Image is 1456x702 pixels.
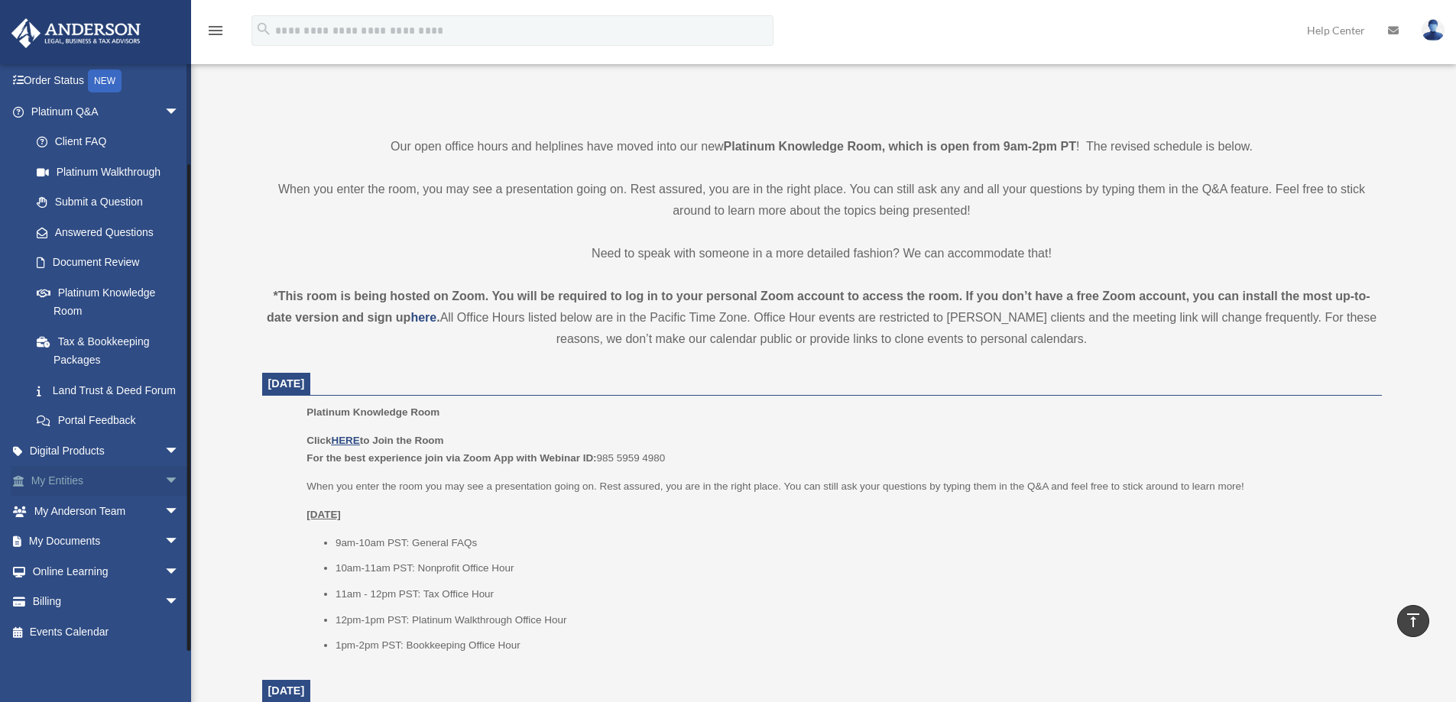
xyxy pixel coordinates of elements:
a: Document Review [21,247,203,278]
i: menu [206,21,225,40]
p: When you enter the room you may see a presentation going on. Rest assured, you are in the right p... [306,477,1370,496]
a: HERE [331,435,359,446]
li: 11am - 12pm PST: Tax Office Hour [336,585,1371,603]
b: For the best experience join via Zoom App with Webinar ID: [306,452,596,464]
p: 985 5959 4980 [306,432,1370,467]
a: My Anderson Teamarrow_drop_down [11,496,203,526]
a: here [410,311,436,324]
a: Events Calendar [11,616,203,647]
a: Submit a Question [21,187,203,218]
span: [DATE] [268,377,305,390]
span: arrow_drop_down [164,587,195,618]
a: My Documentsarrow_drop_down [11,526,203,557]
span: Platinum Knowledge Room [306,406,439,418]
a: Client FAQ [21,127,203,157]
span: arrow_drop_down [164,466,195,497]
a: Land Trust & Deed Forum [21,375,203,406]
span: arrow_drop_down [164,556,195,587]
span: arrow_drop_down [164,435,195,467]
span: arrow_drop_down [164,96,195,128]
a: menu [206,27,225,40]
a: Platinum Q&Aarrow_drop_down [11,96,203,127]
a: Billingarrow_drop_down [11,587,203,617]
div: All Office Hours listed below are in the Pacific Time Zone. Office Hour events are restricted to ... [262,286,1382,350]
strong: . [436,311,439,324]
a: Portal Feedback [21,406,203,436]
a: vertical_align_top [1397,605,1429,637]
li: 9am-10am PST: General FAQs [336,534,1371,552]
p: Our open office hours and helplines have moved into our new ! The revised schedule is below. [262,136,1382,157]
a: My Entitiesarrow_drop_down [11,466,203,497]
i: vertical_align_top [1404,611,1422,629]
a: Digital Productsarrow_drop_down [11,435,203,466]
a: Platinum Walkthrough [21,157,203,187]
span: arrow_drop_down [164,496,195,527]
a: Platinum Knowledge Room [21,277,195,326]
a: Tax & Bookkeeping Packages [21,326,203,375]
strong: *This room is being hosted on Zoom. You will be required to log in to your personal Zoom account ... [267,290,1370,324]
li: 10am-11am PST: Nonprofit Office Hour [336,559,1371,577]
a: Online Learningarrow_drop_down [11,556,203,587]
img: Anderson Advisors Platinum Portal [7,18,145,48]
a: Order StatusNEW [11,66,203,97]
img: User Pic [1422,19,1445,41]
i: search [255,21,272,37]
a: Answered Questions [21,217,203,247]
span: arrow_drop_down [164,526,195,558]
strong: Platinum Knowledge Room, which is open from 9am-2pm PT [724,140,1076,153]
p: When you enter the room, you may see a presentation going on. Rest assured, you are in the right ... [262,179,1382,222]
div: NEW [88,70,122,92]
u: [DATE] [306,509,341,520]
li: 1pm-2pm PST: Bookkeeping Office Hour [336,636,1371,655]
li: 12pm-1pm PST: Platinum Walkthrough Office Hour [336,611,1371,629]
p: Need to speak with someone in a more detailed fashion? We can accommodate that! [262,243,1382,264]
span: [DATE] [268,684,305,697]
b: Click to Join the Room [306,435,443,446]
